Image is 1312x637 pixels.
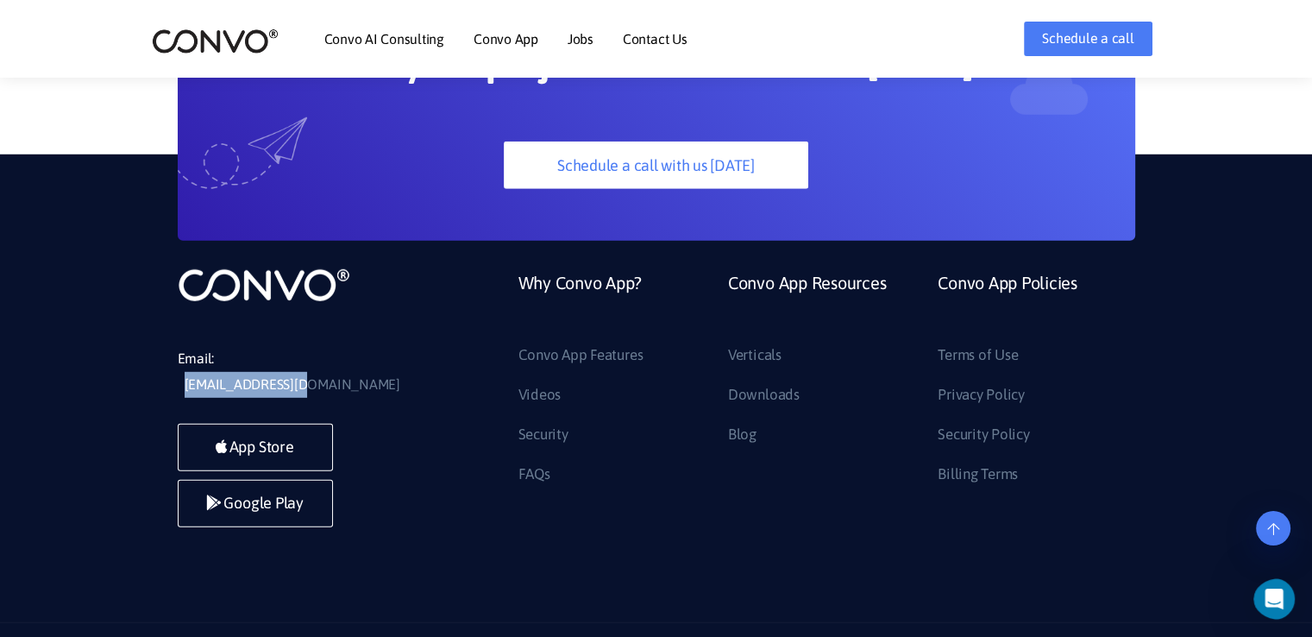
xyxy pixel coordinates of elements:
a: [EMAIL_ADDRESS][DOMAIN_NAME] [185,372,400,398]
a: Blog [728,421,756,449]
a: Downloads [728,382,800,409]
a: Contact Us [623,32,687,46]
img: logo_2.png [152,28,279,54]
li: Email: [178,346,436,398]
a: Schedule a call with us [DATE] [504,142,808,189]
div: Footer [505,267,1135,500]
a: Convo App [474,32,538,46]
a: Google Play [178,480,333,527]
a: App Store [178,424,333,471]
a: Billing Terms [938,461,1018,489]
img: logo_not_found [178,267,350,303]
iframe: Intercom live chat [1253,578,1307,620]
a: Verticals [728,342,782,369]
a: Convo AI Consulting [324,32,444,46]
a: Privacy Policy [938,382,1025,409]
a: Jobs [568,32,593,46]
a: Convo App Resources [728,267,886,342]
a: Security Policy [938,421,1029,449]
a: FAQs [518,461,550,489]
a: Terms of Use [938,342,1018,369]
a: Schedule a call [1024,22,1152,56]
a: Videos [518,382,562,409]
a: Convo App Features [518,342,643,369]
a: Why Convo App? [518,267,643,342]
a: Convo App Policies [938,267,1077,342]
a: Security [518,421,568,449]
